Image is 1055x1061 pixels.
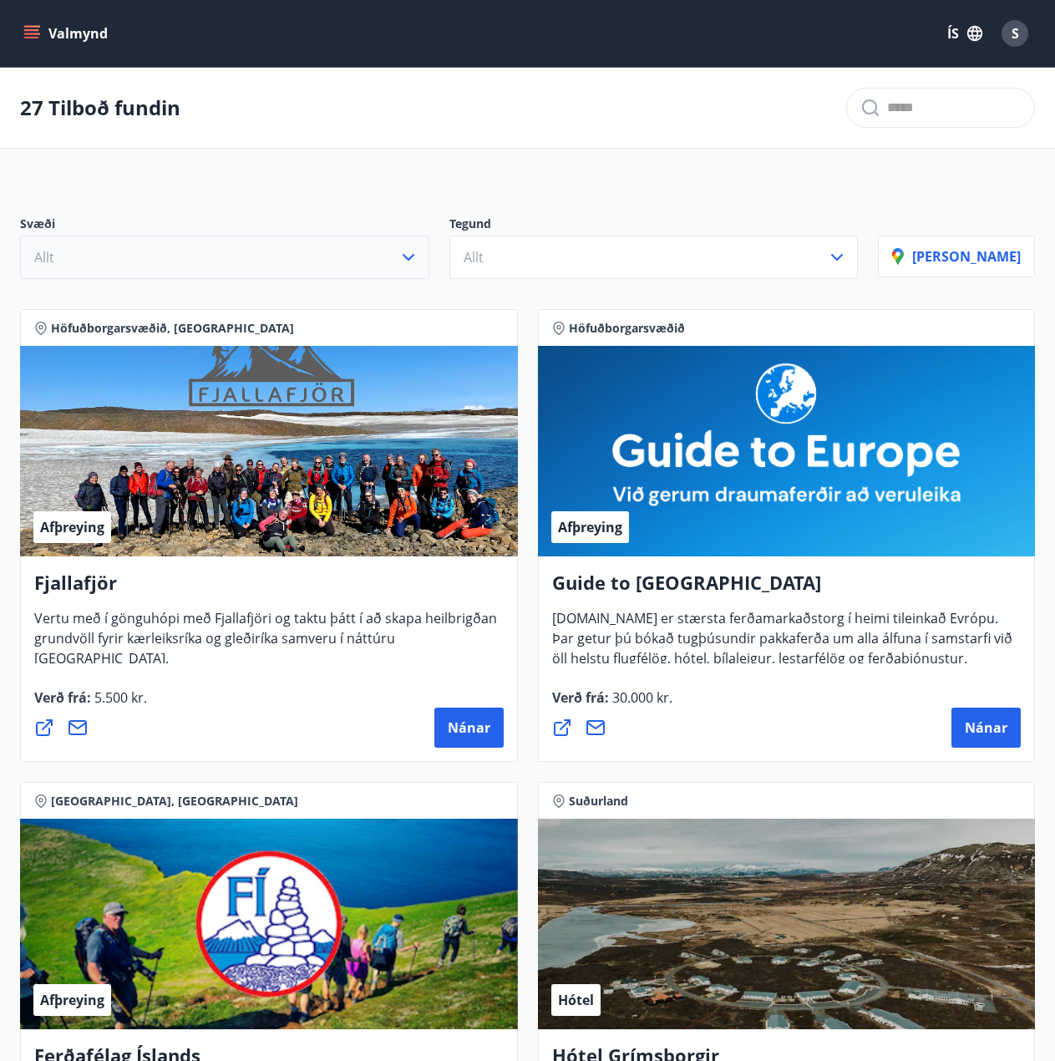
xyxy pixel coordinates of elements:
button: [PERSON_NAME] [878,236,1035,277]
p: Svæði [20,216,429,236]
button: Nánar [434,708,504,748]
span: Vertu með í gönguhópi með Fjallafjöri og taktu þátt í að skapa heilbrigðan grundvöll fyrir kærlei... [34,609,497,681]
span: Verð frá : [34,688,147,720]
span: [GEOGRAPHIC_DATA], [GEOGRAPHIC_DATA] [51,793,298,810]
p: Tegund [449,216,859,236]
span: Nánar [965,718,1007,737]
button: S [995,13,1035,53]
button: Allt [20,236,429,279]
span: Allt [34,248,54,267]
span: Afþreying [40,518,104,536]
h4: Guide to [GEOGRAPHIC_DATA] [552,570,1022,608]
span: Hótel [558,991,594,1009]
p: [PERSON_NAME] [892,247,1021,266]
button: Allt [449,236,859,279]
span: 5.500 kr. [91,688,147,707]
p: 27 Tilboð fundin [20,94,180,122]
button: ÍS [938,18,992,48]
span: Afþreying [558,518,622,536]
span: Afþreying [40,991,104,1009]
span: Höfuðborgarsvæðið [569,320,685,337]
span: S [1012,24,1019,43]
span: Suðurland [569,793,628,810]
span: 30.000 kr. [609,688,672,707]
span: Nánar [448,718,490,737]
span: Allt [464,248,484,267]
span: Höfuðborgarsvæðið, [GEOGRAPHIC_DATA] [51,320,294,337]
button: menu [20,18,114,48]
span: Verð frá : [552,688,672,720]
h4: Fjallafjör [34,570,504,608]
button: Nánar [951,708,1021,748]
span: [DOMAIN_NAME] er stærsta ferðamarkaðstorg í heimi tileinkað Evrópu. Þar getur þú bókað tugþúsundi... [552,609,1012,681]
